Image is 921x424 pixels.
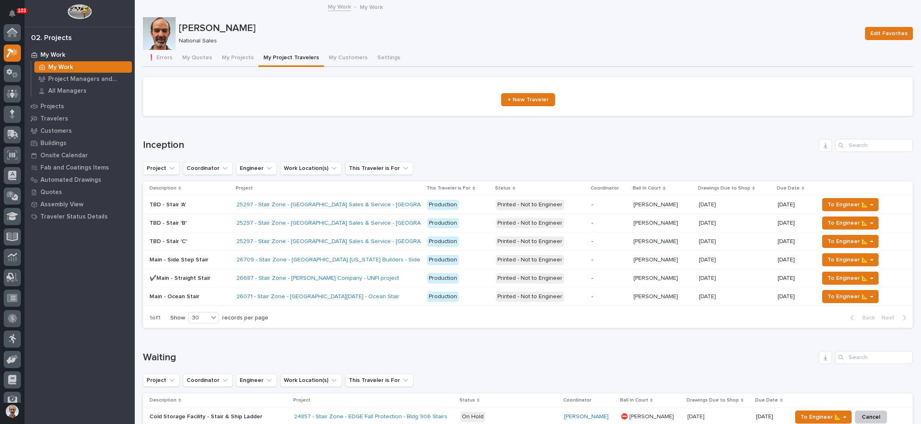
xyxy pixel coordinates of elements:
a: 26071 - Stair Zone - [GEOGRAPHIC_DATA][DATE] - Ocean Stair [236,293,399,300]
p: TBD - Stair 'C' [149,237,189,245]
button: Project [143,374,180,387]
div: Printed - Not to Engineer [496,200,564,210]
div: Production [427,200,459,210]
button: Engineer [236,374,277,387]
span: Next [881,314,899,321]
input: Search [835,139,913,152]
button: My Projects [217,50,259,67]
a: Project Managers and Engineers [31,73,135,85]
a: My Work [328,2,351,11]
button: Settings [372,50,405,67]
p: My Work [48,64,73,71]
p: - [591,293,627,300]
a: Travelers [25,112,135,125]
p: [PERSON_NAME] [633,218,680,227]
a: Projects [25,100,135,112]
a: Quotes [25,186,135,198]
p: - [591,220,627,227]
tr: TBD - Stair 'C'TBD - Stair 'C' 25297 - Stair Zone - [GEOGRAPHIC_DATA] Sales & Service - [GEOGRAPH... [143,232,913,251]
button: users-avatar [4,403,21,420]
p: Status [459,396,475,405]
a: Automated Drawings [25,174,135,186]
p: Main - Side Step Stair [149,255,210,263]
p: All Managers [48,87,87,95]
img: Workspace Logo [67,4,91,19]
p: [DATE] [778,293,812,300]
span: Edit Favorites [870,29,908,38]
p: [DATE] [778,275,812,282]
a: + New Traveler [501,93,555,106]
p: [DATE] [699,237,718,245]
p: Status [495,184,511,193]
button: To Engineer 📐 → [822,272,879,285]
a: 26709 - Stair Zone - [GEOGRAPHIC_DATA] [US_STATE] Builders - Side Step Stair [236,257,448,263]
span: To Engineer 📐 → [827,218,873,228]
p: My Work [360,2,383,11]
p: [DATE] [687,412,706,420]
p: Ball In Court [633,184,661,193]
p: [DATE] [778,257,812,263]
p: 1 of 1 [143,308,167,328]
span: + New Traveler [508,97,549,103]
p: Automated Drawings [40,176,101,184]
p: [DATE] [699,292,718,300]
a: 26687 - Stair Zone - [PERSON_NAME] Company - UNFI project [236,275,399,282]
a: My Work [31,61,135,73]
a: 25297 - Stair Zone - [GEOGRAPHIC_DATA] Sales & Service - [GEOGRAPHIC_DATA] PSB [236,201,464,208]
span: To Engineer 📐 → [827,237,873,246]
p: Project [236,184,253,193]
button: Back [844,314,878,321]
button: To Engineer 📐 → [822,235,879,248]
div: 02. Projects [31,34,72,43]
span: To Engineer 📐 → [827,292,873,301]
a: Buildings [25,137,135,149]
div: Production [427,218,459,228]
p: [DATE] [778,220,812,227]
p: Customers [40,127,72,135]
h1: Waiting [143,352,816,364]
div: Printed - Not to Engineer [496,255,564,265]
p: Projects [40,103,64,110]
p: 103 [18,8,26,13]
div: Production [427,292,459,302]
h1: Inception [143,139,816,151]
p: Main - Ocean Stair [149,292,201,300]
p: Drawings Due to Shop [698,184,750,193]
div: Printed - Not to Engineer [496,273,564,283]
span: To Engineer 📐 → [827,273,873,283]
a: Customers [25,125,135,137]
p: [DATE] [778,201,812,208]
div: Printed - Not to Engineer [496,218,564,228]
a: Assembly View [25,198,135,210]
p: ✔️Main - Straight Stair [149,273,212,282]
button: ❗ Errors [143,50,177,67]
p: - [591,238,627,245]
button: Edit Favorites [865,27,913,40]
p: [DATE] [699,200,718,208]
p: National Sales [179,38,855,45]
button: My Quotes [177,50,217,67]
button: To Engineer 📐 → [795,411,852,424]
div: On Hold [460,412,485,422]
div: Production [427,273,459,283]
div: 30 [189,314,208,322]
a: 24857 - Stair Zone - EDGE Fall Protection - Bldg 906 Stairs [294,413,447,420]
a: Onsite Calendar [25,149,135,161]
p: [DATE] [778,238,812,245]
p: - [591,275,627,282]
a: My Work [25,49,135,61]
p: Due Date [777,184,800,193]
button: My Project Travelers [259,50,324,67]
a: Traveler Status Details [25,210,135,223]
div: Printed - Not to Engineer [496,292,564,302]
p: [PERSON_NAME] [633,292,680,300]
p: [DATE] [699,255,718,263]
p: Fab and Coatings Items [40,164,109,172]
p: - [591,201,627,208]
p: [DATE] [699,218,718,227]
p: Drawings Due to Shop [687,396,739,405]
a: 25297 - Stair Zone - [GEOGRAPHIC_DATA] Sales & Service - [GEOGRAPHIC_DATA] PSB [236,220,464,227]
p: [PERSON_NAME] [633,200,680,208]
p: [PERSON_NAME] [633,237,680,245]
p: Coordinator [591,184,619,193]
